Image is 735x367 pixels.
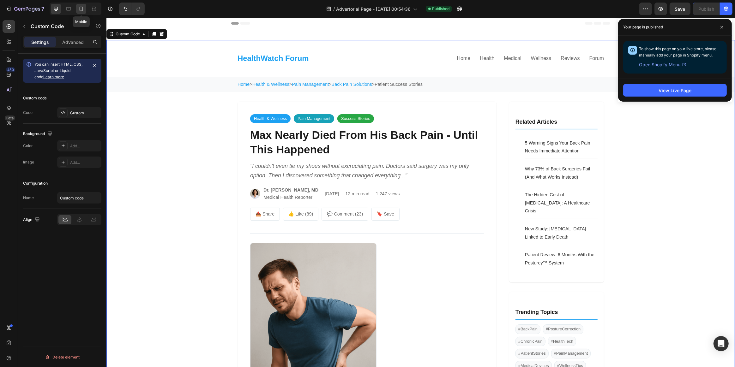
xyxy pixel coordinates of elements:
[639,46,716,57] span: To show this page on your live store, please manually add your page in Shopify menu.
[231,97,268,105] a: Success Stories
[419,149,484,162] a: Why 73% of Back Surgeries Fail (And What Works Instead)
[239,173,263,180] div: 12 min read
[693,3,720,15] button: Publish
[157,170,212,175] strong: Dr. [PERSON_NAME], MD
[639,61,680,68] span: Open Shopify Menu
[215,190,262,203] a: 💬 Comment (23)
[119,3,145,15] div: Undo/Redo
[144,144,377,163] p: "I couldn't even tie my shoes without excruciating pain. Doctors said surgery was my only option....
[23,130,54,138] div: Background
[225,64,266,69] a: Back Pain Solutions
[6,67,15,72] div: 450
[409,100,491,112] h3: Related Articles
[70,160,100,165] div: Add...
[23,216,41,224] div: Align
[419,209,480,222] a: New Study: [MEDICAL_DATA] Linked to Early Death
[623,24,663,30] p: Your page is published
[373,38,388,43] a: Health
[437,307,477,316] a: #PostureCorrection
[45,353,80,361] div: Delete element
[157,176,212,183] div: Medical Health Reporter
[698,6,714,12] div: Publish
[269,173,293,180] div: 1,247 views
[144,97,184,105] a: Health & Wellness
[23,159,34,165] div: Image
[419,175,484,196] a: The Hidden Cost of [MEDICAL_DATA]: A Healthcare Crisis
[445,331,484,340] a: #PainManagement
[144,190,173,203] a: 📤 Share
[5,115,15,121] div: Beta
[454,38,473,43] a: Reviews
[8,13,35,19] div: Custom Code
[448,343,480,353] a: #WellnessTips
[62,39,84,45] p: Advanced
[442,319,470,329] a: #HealthTech
[23,181,48,186] div: Configuration
[43,74,64,79] a: Learn more
[409,331,442,340] a: #PatientStories
[144,171,154,181] img: Dr. Jennifer Martinez
[146,64,183,69] a: Health & Wellness
[623,84,727,97] button: View Live Page
[23,143,33,149] div: Color
[187,97,228,105] a: Pain Management
[41,5,44,13] p: 7
[23,95,47,101] div: Custom code
[131,35,202,47] div: HealthWatch Forum
[3,3,47,15] button: 7
[31,22,84,30] p: Custom Code
[714,336,729,351] div: Open Intercom Messenger
[177,190,212,203] a: 👍 Like (89)
[659,87,691,94] div: View Live Page
[333,6,335,12] span: /
[23,110,33,115] div: Code
[483,38,497,43] a: Forum
[70,143,100,149] div: Add...
[144,110,377,139] h1: Max Nearly Died From His Back Pain - Until This Happened
[670,3,690,15] button: Save
[409,319,439,329] a: #ChronicPain
[131,63,497,70] nav: > > > >
[419,123,484,136] a: 5 Warning Signs Your Back Pain Needs Immediate Attention
[218,173,232,180] div: [DATE]
[268,64,316,69] span: Patient Success Stories
[409,290,491,302] h3: Trending Topics
[398,38,415,43] a: Medical
[425,38,445,43] a: Wellness
[351,38,364,43] a: Home
[419,234,488,248] a: Patient Review: 6 Months With the Posturey™ System
[34,62,82,79] span: You can insert HTML, CSS, JavaScript or Liquid code
[23,195,34,201] div: Name
[106,18,735,367] iframe: Design area
[409,307,434,316] a: #BackPain
[265,190,293,203] a: 🔖 Save
[23,352,101,362] button: Delete element
[70,110,100,116] div: Custom
[186,64,223,69] a: Pain Management
[675,6,685,12] span: Save
[31,39,49,45] p: Settings
[409,343,445,353] a: #MedicalDevices
[336,6,411,12] span: Advertorial Page - [DATE] 00:54:36
[432,6,449,12] span: Published
[131,64,143,69] a: Home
